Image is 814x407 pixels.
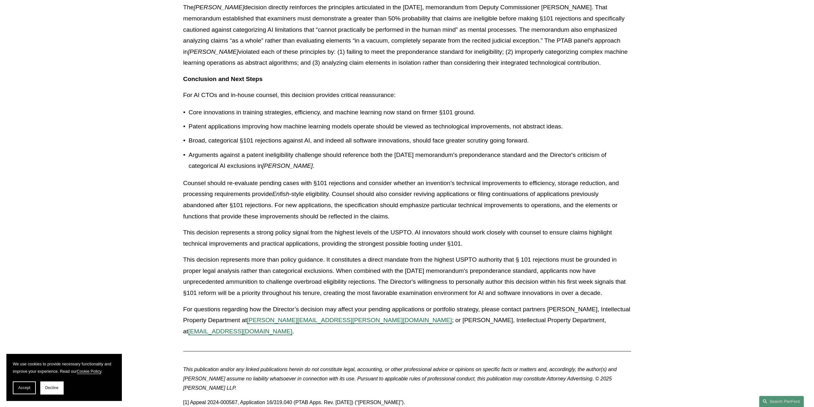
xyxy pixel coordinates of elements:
em: [PERSON_NAME] [188,48,238,55]
p: For questions regarding how the Director’s decision may affect your pending applications or portf... [183,304,631,337]
strong: Conclusion and Next Steps [183,76,263,82]
button: Decline [40,381,63,394]
p: For AI CTOs and in-house counsel, this decision provides critical reassurance: [183,90,631,101]
span: Accept [18,386,30,390]
p: Core innovations in training strategies, efficiency, and machine learning now stand on firmer §10... [189,107,631,118]
a: Cookie Policy [77,369,101,374]
em: [PERSON_NAME] [262,162,313,169]
a: Search this site [759,396,804,407]
p: This decision represents a strong policy signal from the highest levels of the USPTO. AI innovato... [183,227,631,249]
span: Decline [45,386,59,390]
p: Broad, categorical §101 rejections against AI, and indeed all software innovations, should face g... [189,135,631,146]
p: We use cookies to provide necessary functionality and improve your experience. Read our . [13,360,115,375]
em: Enfish [272,191,289,197]
p: Arguments against a patent ineligibility challenge should reference both the [DATE] memorandum's ... [189,150,631,172]
em: This publication and/or any linked publications herein do not constitute legal, accounting, or ot... [183,367,618,391]
button: Accept [13,381,36,394]
em: [PERSON_NAME] [194,4,244,11]
a: [PERSON_NAME][EMAIL_ADDRESS][PERSON_NAME][DOMAIN_NAME] [247,317,452,323]
p: The decision directly reinforces the principles articulated in the [DATE], memorandum from Deputy... [183,2,631,68]
p: Patent applications improving how machine learning models operate should be viewed as technologic... [189,121,631,132]
section: Cookie banner [6,354,122,401]
a: [EMAIL_ADDRESS][DOMAIN_NAME] [188,328,292,335]
p: Counsel should re-evaluate pending cases with §101 rejections and consider whether an invention’s... [183,178,631,222]
p: This decision represents more than policy guidance. It constitutes a direct mandate from the high... [183,254,631,298]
